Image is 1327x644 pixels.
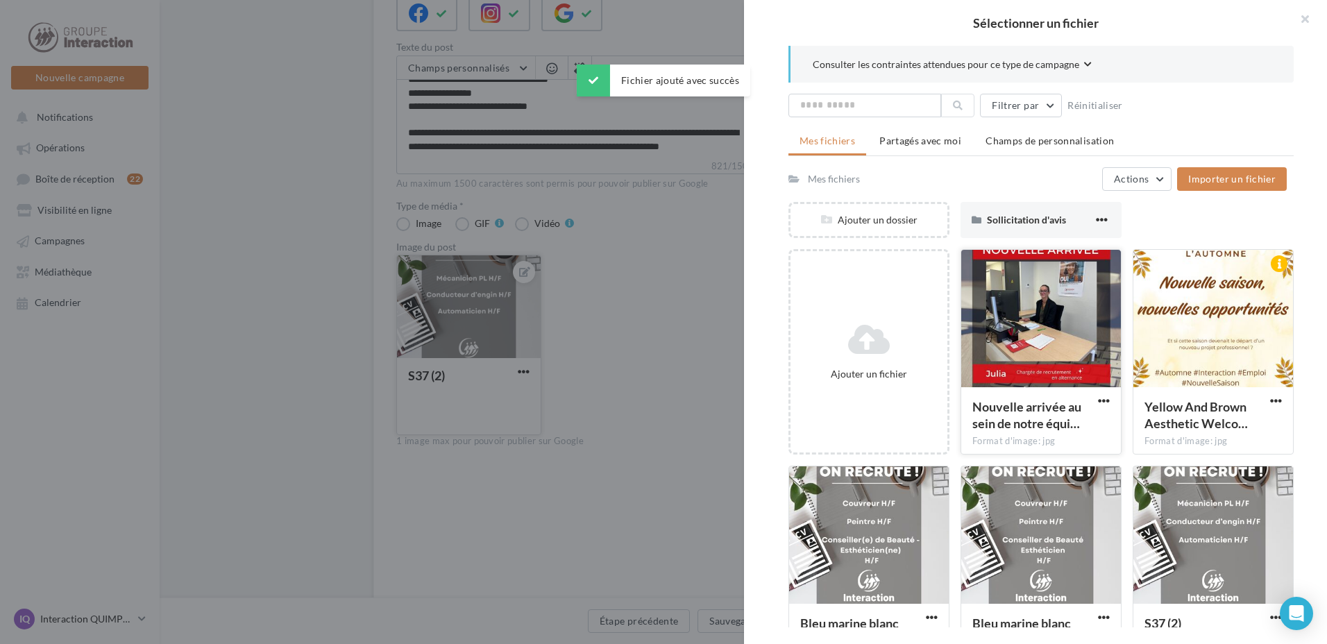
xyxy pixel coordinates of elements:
span: Partagés avec moi [879,135,961,146]
span: Importer un fichier [1188,173,1276,185]
span: Actions [1114,173,1149,185]
div: Mes fichiers [808,172,860,186]
button: Actions [1102,167,1172,191]
div: Ajouter un dossier [791,213,947,227]
button: Filtrer par [980,94,1062,117]
button: Réinitialiser [1062,97,1129,114]
div: Format d'image: jpg [1144,435,1282,448]
span: Champs de personnalisation [986,135,1114,146]
span: Consulter les contraintes attendues pour ce type de campagne [813,58,1079,71]
span: Yellow And Brown Aesthetic Welcome Autumn Poster [1144,399,1248,431]
span: Sollicitation d'avis [987,214,1066,226]
span: Nouvelle arrivée au sein de notre équipe ! (1) [972,399,1081,431]
button: Importer un fichier [1177,167,1287,191]
span: Mes fichiers [800,135,855,146]
div: Format d'image: jpg [972,435,1110,448]
div: Ajouter un fichier [796,367,942,381]
div: Open Intercom Messenger [1280,597,1313,630]
h2: Sélectionner un fichier [766,17,1305,29]
span: S37 (2) [1144,616,1181,631]
div: Fichier ajouté avec succès [577,65,750,96]
button: Consulter les contraintes attendues pour ce type de campagne [813,57,1092,74]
